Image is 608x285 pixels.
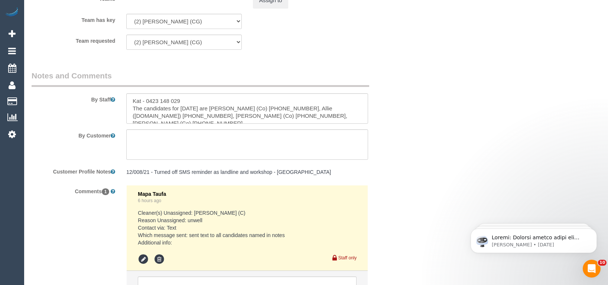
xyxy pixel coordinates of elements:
label: Team requested [26,35,121,45]
span: 10 [598,260,607,266]
span: Mapa Taufa [138,191,166,197]
span: 1 [102,188,110,195]
legend: Notes and Comments [32,70,369,87]
label: By Customer [26,129,121,139]
a: 6 hours ago [138,198,161,203]
pre: 12/008/21 - Turned off SMS reminder as landline and workshop - [GEOGRAPHIC_DATA] [126,168,368,176]
iframe: Intercom live chat [583,260,601,278]
img: Automaid Logo [4,7,19,18]
label: Team has key [26,14,121,24]
label: Customer Profile Notes [26,165,121,175]
small: Staff only [338,255,357,260]
pre: Cleaner(s) Unassigned: [PERSON_NAME] (C) Reason Unassigned: unwell Contact via: Text Which messag... [138,209,357,246]
label: Comments [26,185,121,195]
iframe: Intercom notifications message [459,213,608,265]
label: By Staff [26,93,121,103]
